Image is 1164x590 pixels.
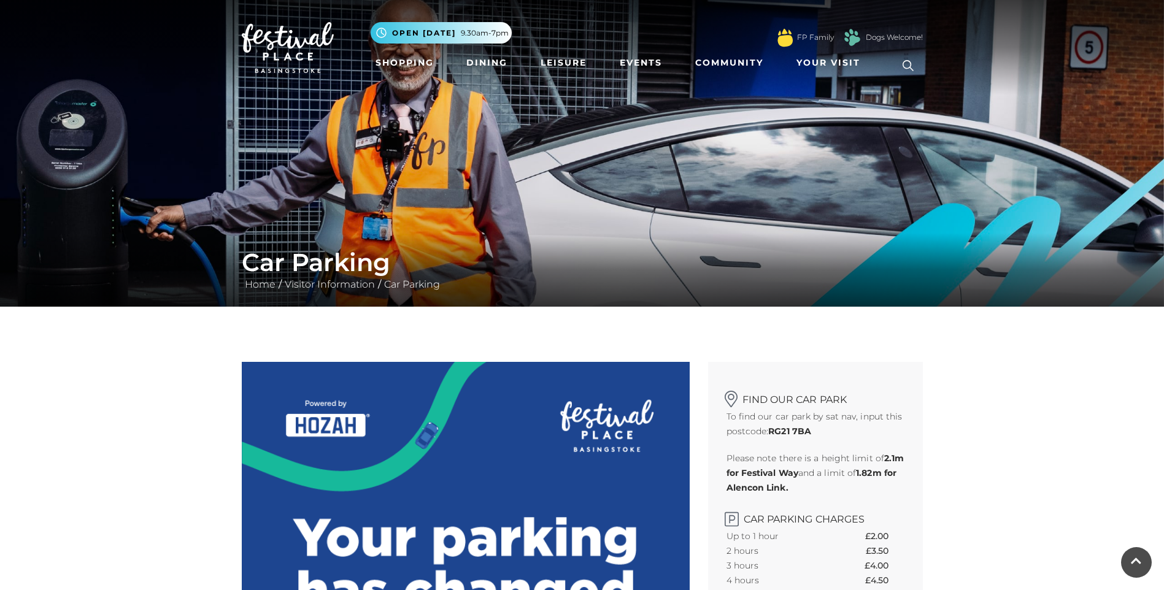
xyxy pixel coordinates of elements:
a: FP Family [797,32,834,43]
span: 9.30am-7pm [461,28,509,39]
th: Up to 1 hour [727,529,825,543]
th: 4 hours [727,573,825,588]
h2: Car Parking Charges [727,507,904,525]
div: / / [233,248,932,292]
a: Shopping [371,52,439,74]
a: Community [690,52,768,74]
th: £4.00 [865,558,904,573]
a: Leisure [536,52,592,74]
a: Your Visit [792,52,871,74]
th: 2 hours [727,543,825,558]
p: Please note there is a height limit of and a limit of [727,451,904,495]
th: £4.50 [865,573,904,588]
button: Open [DATE] 9.30am-7pm [371,22,512,44]
span: Open [DATE] [392,28,456,39]
th: £2.00 [865,529,904,543]
h2: Find our car park [727,386,904,405]
a: Dogs Welcome! [866,32,923,43]
a: Car Parking [381,278,443,290]
p: To find our car park by sat nav, input this postcode: [727,409,904,439]
a: Events [615,52,667,74]
h1: Car Parking [242,248,923,277]
span: Your Visit [796,56,860,69]
img: Festival Place Logo [242,22,334,74]
a: Visitor Information [282,278,378,290]
th: £3.50 [866,543,904,558]
a: Dining [461,52,512,74]
a: Home [242,278,279,290]
th: 3 hours [727,558,825,573]
strong: RG21 7BA [768,426,811,437]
